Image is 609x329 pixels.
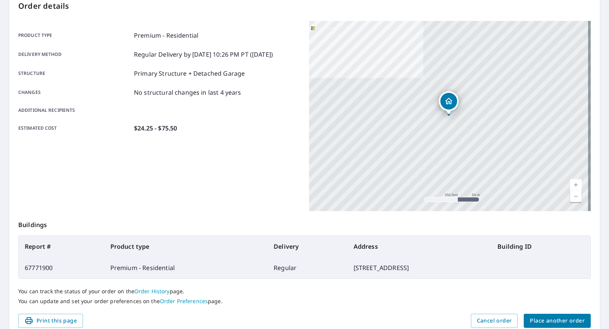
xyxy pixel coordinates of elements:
p: Changes [18,88,131,97]
p: You can track the status of your order on the page. [18,288,591,295]
div: Dropped pin, building 1, Residential property, 11 Merchant St Worcester, MA 01603 [439,91,459,115]
p: You can update and set your order preferences on the page. [18,298,591,305]
td: 67771900 [19,257,104,278]
th: Product type [104,236,268,257]
button: Cancel order [471,314,518,328]
p: Structure [18,69,131,78]
p: $24.25 - $75.50 [134,124,177,133]
td: Premium - Residential [104,257,268,278]
button: Place another order [524,314,591,328]
button: Print this page [18,314,83,328]
p: Delivery method [18,50,131,59]
span: Print this page [24,316,77,326]
p: Additional recipients [18,107,131,114]
th: Address [348,236,492,257]
th: Building ID [491,236,590,257]
p: Primary Structure + Detached Garage [134,69,245,78]
td: Regular [268,257,348,278]
p: Regular Delivery by [DATE] 10:26 PM PT ([DATE]) [134,50,273,59]
p: Estimated cost [18,124,131,133]
a: Current Level 17, Zoom In [570,179,582,191]
p: No structural changes in last 4 years [134,88,241,97]
span: Cancel order [477,316,512,326]
a: Current Level 17, Zoom Out [570,191,582,202]
a: Order Preferences [160,297,208,305]
th: Report # [19,236,104,257]
p: Buildings [18,211,591,235]
p: Order details [18,0,591,12]
a: Order History [134,288,170,295]
p: Premium - Residential [134,31,198,40]
th: Delivery [268,236,348,257]
p: Product type [18,31,131,40]
span: Place another order [530,316,585,326]
td: [STREET_ADDRESS] [348,257,492,278]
